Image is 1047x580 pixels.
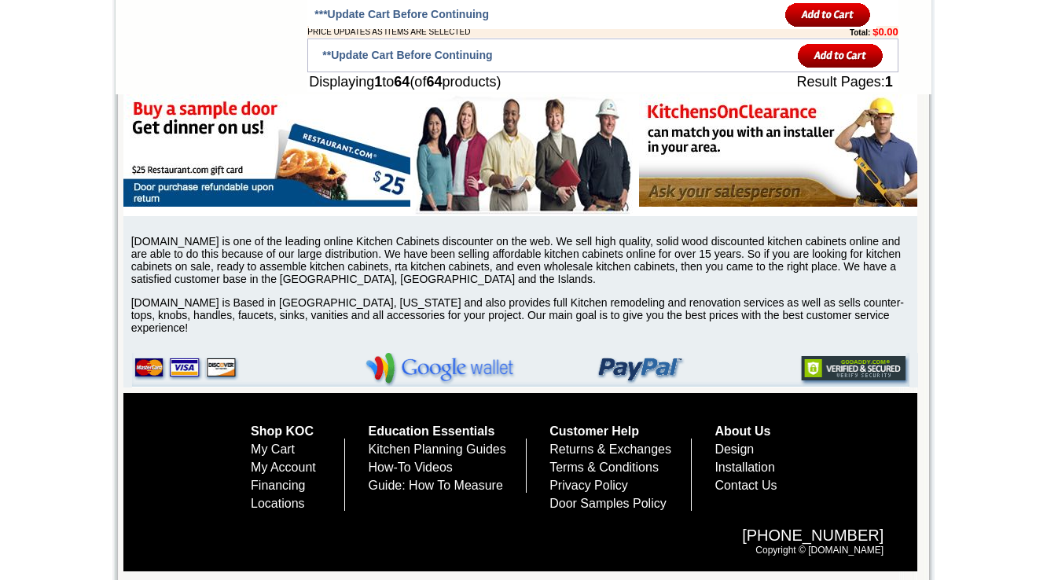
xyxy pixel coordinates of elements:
td: Alabaster Shaker [42,72,83,87]
input: Add to Cart [798,42,884,68]
div: Copyright © [DOMAIN_NAME] [160,511,899,571]
td: [PERSON_NAME] White Shaker [127,72,175,89]
b: $0.00 [872,26,898,38]
a: Guide: How To Measure [369,479,503,492]
img: spacer.gif [260,44,263,45]
a: Price Sheet View in PDF Format [18,2,127,16]
a: Privacy Policy [549,479,628,492]
b: 64 [394,74,410,90]
td: Bellmonte Maple [220,72,260,87]
td: Displaying to (of products) [307,72,694,92]
b: 1 [885,74,893,90]
b: Total: [850,28,870,37]
img: spacer.gif [175,44,178,45]
span: ***Update Cart Before Continuing [314,8,489,20]
td: PRICE UPDATES AS ITEMS ARE SELECTED [307,26,762,38]
td: Result Pages: [694,72,898,92]
img: spacer.gif [83,44,85,45]
a: My Cart [251,442,295,456]
p: [DOMAIN_NAME] is one of the leading online Kitchen Cabinets discounter on the web. We sell high q... [131,235,917,285]
h5: Customer Help [549,424,692,439]
a: Financing [251,479,305,492]
a: Installation [715,461,775,474]
b: Price Sheet View in PDF Format [18,6,127,15]
a: My Account [251,461,316,474]
img: spacer.gif [125,44,127,45]
a: Locations [251,497,305,510]
a: Design [715,442,754,456]
a: Terms & Conditions [549,461,659,474]
td: Baycreek Gray [178,72,218,87]
span: **Update Cart Before Continuing [322,49,492,61]
td: Belton Blue Shaker [263,72,303,89]
a: Door Samples Policy [549,497,667,510]
a: Contact Us [715,479,777,492]
span: [PHONE_NUMBER] [176,527,884,545]
b: 64 [426,74,442,90]
input: Add to Cart [785,2,871,28]
p: [DOMAIN_NAME] is Based in [GEOGRAPHIC_DATA], [US_STATE] and also provides full Kitchen remodeling... [131,296,917,334]
td: Altmann Yellow Walnut [85,72,125,89]
a: About Us [715,424,770,438]
a: Kitchen Planning Guides [369,442,506,456]
a: Returns & Exchanges [549,442,671,456]
img: pdf.png [2,4,15,17]
b: 1 [374,74,382,90]
img: spacer.gif [218,44,220,45]
img: spacer.gif [40,44,42,45]
a: Education Essentials [369,424,495,438]
a: How-To Videos [369,461,453,474]
a: Shop KOC [251,424,314,438]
